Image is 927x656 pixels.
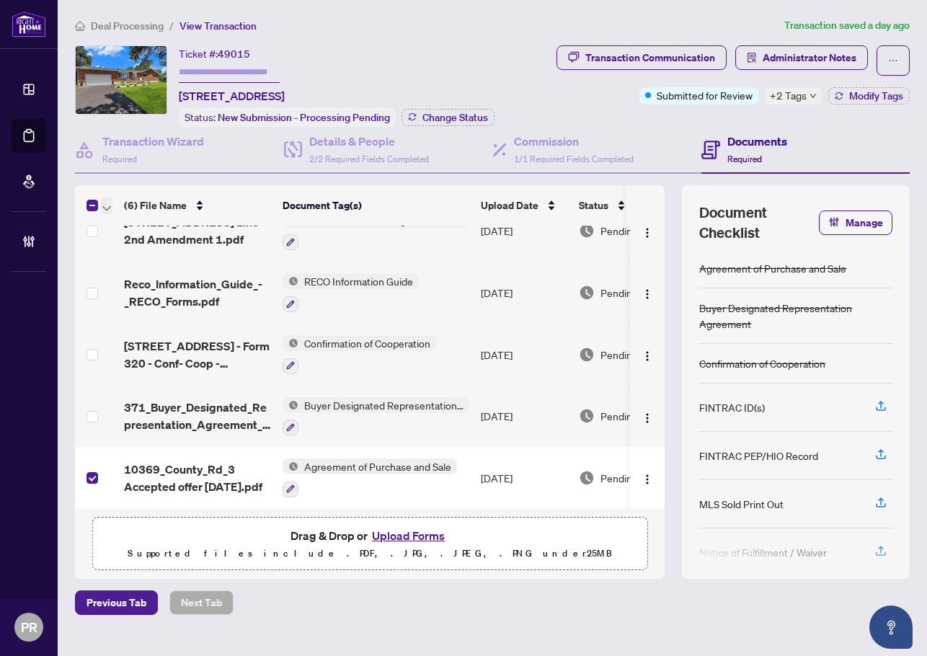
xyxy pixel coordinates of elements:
[636,404,659,427] button: Logo
[102,133,204,150] h4: Transaction Wizard
[642,350,653,362] img: Logo
[298,335,436,351] span: Confirmation of Cooperation
[298,273,419,289] span: RECO Information Guide
[87,591,146,614] span: Previous Tab
[699,300,892,332] div: Buyer Designated Representation Agreement
[402,109,494,126] button: Change Status
[579,223,595,239] img: Document Status
[218,111,390,124] span: New Submission - Processing Pending
[309,154,429,164] span: 2/2 Required Fields Completed
[514,154,634,164] span: 1/1 Required Fields Completed
[579,285,595,301] img: Document Status
[102,154,137,164] span: Required
[849,91,903,101] span: Modify Tags
[642,412,653,424] img: Logo
[283,335,436,374] button: Status IconConfirmation of Cooperation
[218,48,250,61] span: 49015
[699,355,825,371] div: Confirmation of Cooperation
[699,260,846,276] div: Agreement of Purchase and Sale
[727,154,762,164] span: Required
[579,408,595,424] img: Document Status
[179,107,396,127] div: Status:
[290,526,449,545] span: Drag & Drop or
[735,45,868,70] button: Administrator Notes
[819,210,892,235] button: Manage
[93,518,647,571] span: Drag & Drop orUpload FormsSupported files include .PDF, .JPG, .JPEG, .PNG under25MB
[298,397,469,413] span: Buyer Designated Representation Agreement
[810,92,817,99] span: down
[75,21,85,31] span: home
[888,56,898,66] span: ellipsis
[475,386,573,448] td: [DATE]
[124,213,271,248] span: [STREET_ADDRESS] Line - 2nd Amendment 1.pdf
[475,324,573,386] td: [DATE]
[579,347,595,363] img: Document Status
[124,275,271,310] span: Reco_Information_Guide_-_RECO_Forms.pdf
[179,19,257,32] span: View Transaction
[124,461,271,495] span: 10369_County_Rd_3 Accepted offer [DATE].pdf
[573,185,696,226] th: Status
[422,112,488,123] span: Change Status
[481,198,538,213] span: Upload Date
[869,606,913,649] button: Open asap
[556,45,727,70] button: Transaction Communication
[283,397,469,436] button: Status IconBuyer Designated Representation Agreement
[828,87,910,105] button: Modify Tags
[475,262,573,324] td: [DATE]
[600,285,673,301] span: Pending Review
[642,288,653,300] img: Logo
[283,458,298,474] img: Status Icon
[475,200,573,262] td: [DATE]
[784,17,910,34] article: Transaction saved a day ago
[91,19,164,32] span: Deal Processing
[124,399,271,433] span: 371_Buyer_Designated_Representation_Agreement_-_PropTx-[PERSON_NAME].pdf
[179,45,250,62] div: Ticket #:
[579,470,595,486] img: Document Status
[169,590,234,615] button: Next Tab
[846,211,883,234] span: Manage
[579,198,608,213] span: Status
[179,87,285,105] span: [STREET_ADDRESS]
[636,281,659,304] button: Logo
[747,53,757,63] span: solution
[277,185,475,226] th: Document Tag(s)
[657,87,753,103] span: Submitted for Review
[514,133,634,150] h4: Commission
[699,399,765,415] div: FINTRAC ID(s)
[283,212,469,251] button: Status Icon120 Amendment to Agreement of Purchase and Sale
[283,458,457,497] button: Status IconAgreement of Purchase and Sale
[475,185,573,226] th: Upload Date
[309,133,429,150] h4: Details & People
[585,46,715,69] div: Transaction Communication
[600,347,673,363] span: Pending Review
[283,397,298,413] img: Status Icon
[642,227,653,239] img: Logo
[475,447,573,509] td: [DATE]
[124,337,271,372] span: [STREET_ADDRESS] - Form 320 - Conf- Coop - Completed.pdf
[76,46,167,114] img: IMG-X12292062_1.jpg
[636,343,659,366] button: Logo
[118,185,277,226] th: (6) File Name
[600,223,673,239] span: Pending Review
[699,203,819,243] span: Document Checklist
[368,526,449,545] button: Upload Forms
[727,133,787,150] h4: Documents
[699,496,784,512] div: MLS Sold Print Out
[763,46,856,69] span: Administrator Notes
[102,545,638,562] p: Supported files include .PDF, .JPG, .JPEG, .PNG under 25 MB
[770,87,807,104] span: +2 Tags
[699,448,818,464] div: FINTRAC PEP/HIO Record
[21,617,37,637] span: PR
[298,458,457,474] span: Agreement of Purchase and Sale
[636,219,659,242] button: Logo
[642,474,653,485] img: Logo
[600,470,673,486] span: Pending Review
[636,466,659,489] button: Logo
[124,198,187,213] span: (6) File Name
[12,11,46,37] img: logo
[283,273,298,289] img: Status Icon
[283,273,419,312] button: Status IconRECO Information Guide
[75,590,158,615] button: Previous Tab
[283,335,298,351] img: Status Icon
[600,408,673,424] span: Pending Review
